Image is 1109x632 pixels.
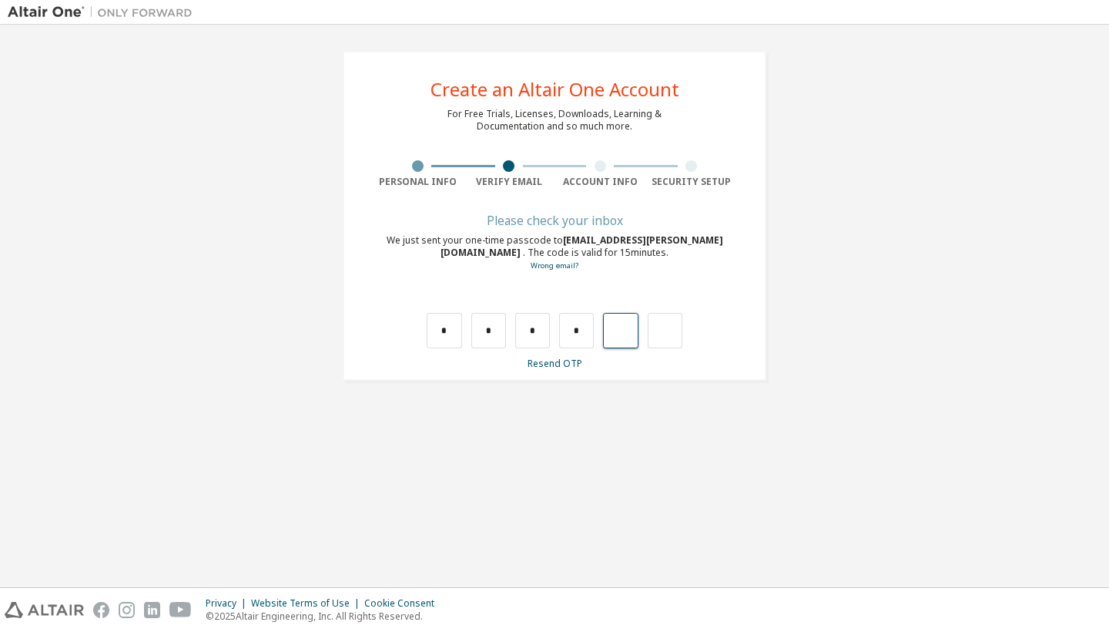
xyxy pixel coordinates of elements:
div: We just sent your one-time passcode to . The code is valid for 15 minutes. [372,234,737,272]
div: Privacy [206,597,251,610]
div: Personal Info [372,176,464,188]
span: [EMAIL_ADDRESS][PERSON_NAME][DOMAIN_NAME] [441,234,723,259]
div: Create an Altair One Account [431,80,679,99]
div: Website Terms of Use [251,597,364,610]
p: © 2025 Altair Engineering, Inc. All Rights Reserved. [206,610,444,623]
img: linkedin.svg [144,602,160,618]
div: For Free Trials, Licenses, Downloads, Learning & Documentation and so much more. [447,108,662,133]
img: Altair One [8,5,200,20]
div: Verify Email [464,176,555,188]
div: Account Info [554,176,646,188]
img: facebook.svg [93,602,109,618]
img: altair_logo.svg [5,602,84,618]
a: Resend OTP [528,357,582,370]
img: youtube.svg [169,602,192,618]
div: Cookie Consent [364,597,444,610]
div: Please check your inbox [372,216,737,225]
img: instagram.svg [119,602,135,618]
div: Security Setup [646,176,738,188]
a: Go back to the registration form [531,261,578,271]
